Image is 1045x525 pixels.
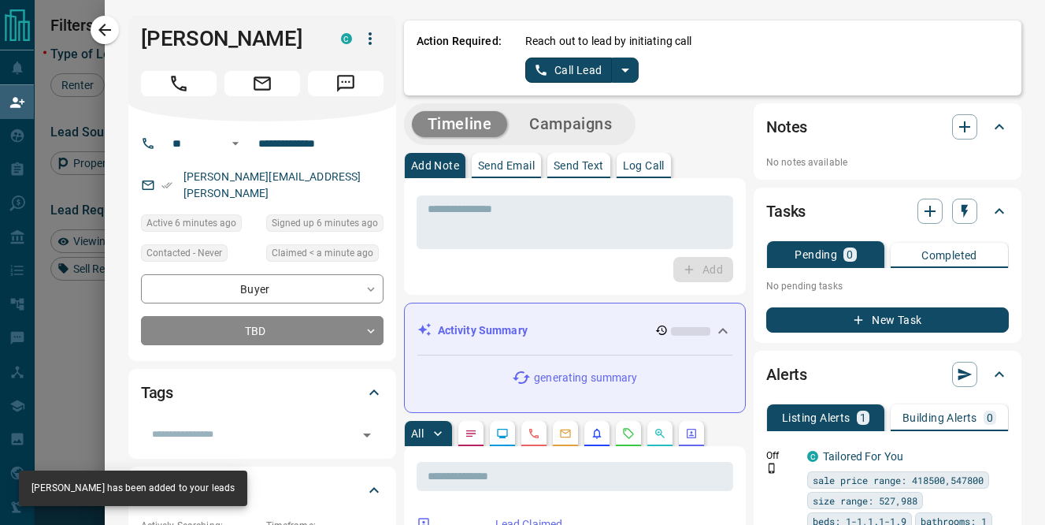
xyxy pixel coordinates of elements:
[266,244,384,266] div: Sun Aug 17 2025
[141,71,217,96] span: Call
[417,33,502,83] p: Action Required:
[813,493,917,508] span: size range: 527,988
[525,58,639,83] div: split button
[513,111,628,137] button: Campaigns
[782,412,850,423] p: Listing Alerts
[823,450,903,463] a: Tailored For You
[356,424,378,446] button: Open
[766,449,798,463] p: Off
[31,475,235,501] div: [PERSON_NAME] has been added to your leads
[559,427,572,440] svg: Emails
[411,428,424,439] p: All
[813,472,984,488] span: sale price range: 418500,547800
[921,250,977,261] p: Completed
[766,114,807,140] h2: Notes
[623,160,665,171] p: Log Call
[146,245,222,261] span: Contacted - Never
[438,322,528,339] p: Activity Summary
[141,316,384,345] div: TBD
[860,412,866,423] p: 1
[141,274,384,303] div: Buyer
[465,427,477,440] svg: Notes
[525,33,692,50] p: Reach out to lead by initiating call
[591,427,603,440] svg: Listing Alerts
[141,374,384,411] div: Tags
[141,26,317,51] h1: [PERSON_NAME]
[622,427,635,440] svg: Requests
[766,356,1009,393] div: Alerts
[654,427,666,440] svg: Opportunities
[141,471,384,509] div: Criteria
[266,214,384,236] div: Sun Aug 17 2025
[224,71,300,96] span: Email
[496,427,509,440] svg: Lead Browsing Activity
[146,215,236,231] span: Active 6 minutes ago
[807,451,818,462] div: condos.ca
[902,412,977,423] p: Building Alerts
[272,215,378,231] span: Signed up 6 minutes ago
[766,463,777,474] svg: Push Notification Only
[411,160,459,171] p: Add Note
[528,427,540,440] svg: Calls
[141,380,173,405] h2: Tags
[987,412,993,423] p: 0
[795,249,837,260] p: Pending
[272,245,373,261] span: Claimed < a minute ago
[766,155,1009,169] p: No notes available
[341,33,352,44] div: condos.ca
[183,170,361,199] a: [PERSON_NAME][EMAIL_ADDRESS][PERSON_NAME]
[554,160,604,171] p: Send Text
[525,58,613,83] button: Call Lead
[766,199,806,224] h2: Tasks
[685,427,698,440] svg: Agent Actions
[308,71,384,96] span: Message
[847,249,853,260] p: 0
[766,307,1009,333] button: New Task
[766,274,1009,298] p: No pending tasks
[226,134,245,153] button: Open
[534,370,637,386] p: generating summary
[478,160,535,171] p: Send Email
[141,214,258,236] div: Sun Aug 17 2025
[766,362,807,387] h2: Alerts
[766,108,1009,146] div: Notes
[161,180,172,191] svg: Email Verified
[412,111,508,137] button: Timeline
[417,316,732,345] div: Activity Summary
[766,192,1009,230] div: Tasks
